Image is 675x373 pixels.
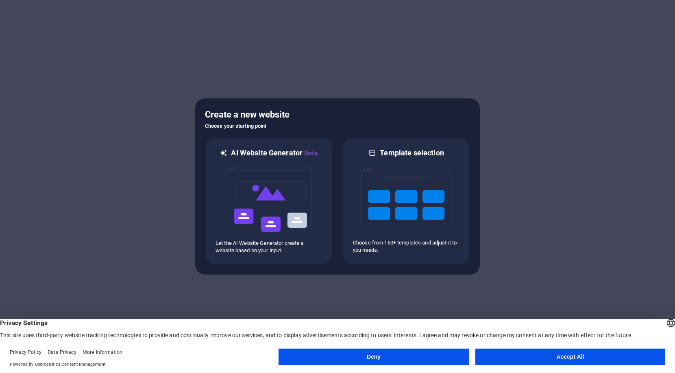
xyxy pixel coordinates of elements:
[205,137,333,265] div: AI Website GeneratorBetaaiLet the AI Website Generator create a website based on your input.
[205,121,470,131] h6: Choose your starting point
[353,239,459,254] p: Choose from 150+ templates and adjust it to you needs.
[380,148,444,158] h6: Template selection
[303,149,318,157] span: Beta
[231,148,318,158] h6: AI Website Generator
[216,240,322,254] p: Let the AI Website Generator create a website based on your input.
[224,158,314,240] img: ai
[205,108,470,121] h5: Create a new website
[342,137,470,265] div: Template selectionChoose from 150+ templates and adjust it to you needs.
